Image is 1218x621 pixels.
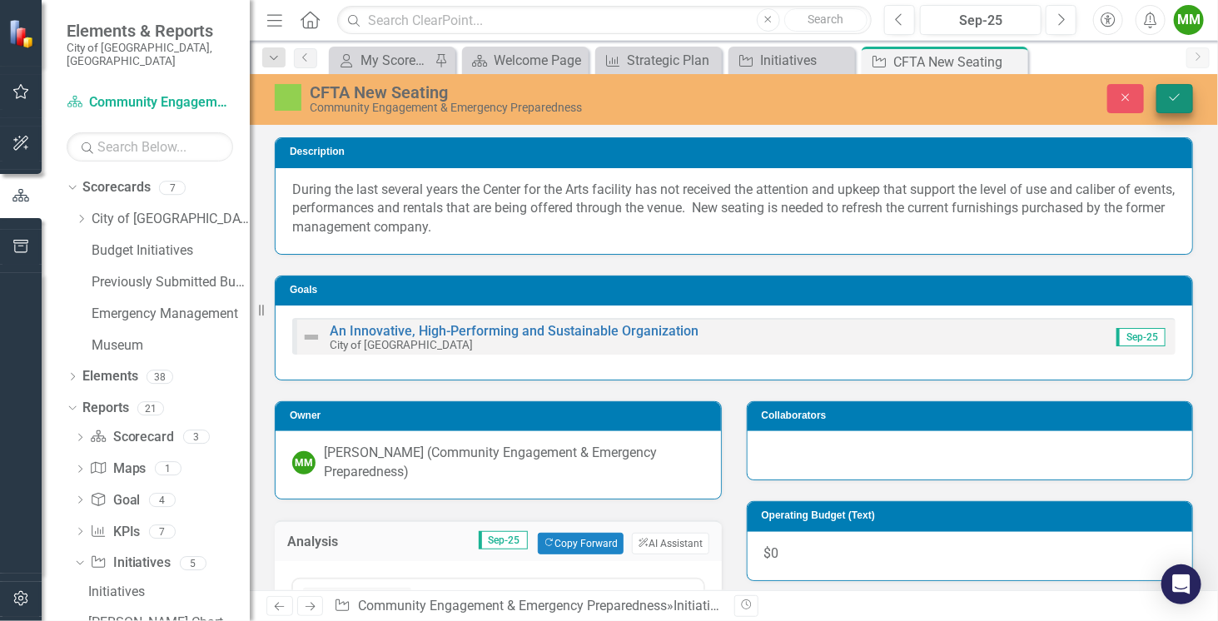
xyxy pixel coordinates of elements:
a: Initiatives [84,579,250,605]
div: 38 [147,370,173,384]
button: Underline [470,588,499,611]
button: Sep-25 [920,5,1042,35]
div: CFTA New Seating [310,83,781,102]
a: My Scorecard [333,50,430,71]
div: Welcome Page [494,50,584,71]
h3: Description [290,147,1184,157]
a: Previously Submitted Budget Initiatives [92,273,250,292]
a: KPIs [90,523,140,542]
a: Community Engagement & Emergency Preparedness [358,598,667,614]
span: $0 [764,545,779,561]
img: ClearPoint Strategy [7,17,38,48]
button: Strikethrough [500,588,528,611]
span: Search [808,12,843,26]
button: Block Normal Text [303,588,411,611]
div: 21 [137,401,164,415]
span: Sep-25 [479,531,528,549]
a: Emergency Management [92,305,250,324]
div: Community Engagement & Emergency Preparedness [310,102,781,114]
a: Reports [82,399,129,418]
button: Copy Forward [538,533,624,554]
div: Initiatives [88,584,250,599]
div: 7 [159,181,186,195]
input: Search ClearPoint... [337,6,872,35]
div: Initiatives [760,50,851,71]
a: Initiatives [733,50,851,71]
img: Not Defined [301,327,321,347]
div: My Scorecard [360,50,430,71]
p: Staff is identifying the seating need and collecting the appropriate information to start orderin... [4,4,406,104]
button: Bold [412,588,440,611]
div: [PERSON_NAME] (Community Engagement & Emergency Preparedness) [324,444,704,482]
div: 3 [183,430,210,445]
div: Open Intercom Messenger [1161,564,1201,604]
span: Elements & Reports [67,21,233,41]
button: Italic [441,588,470,611]
div: CFTA New Seating [893,52,1024,72]
a: Scorecards [82,178,151,197]
div: 4 [149,493,176,507]
a: Community Engagement & Emergency Preparedness [67,93,233,112]
a: Strategic Plan [599,50,718,71]
a: Budget Initiatives [92,241,250,261]
a: An Innovative, High-Performing and Sustainable Organization [330,323,698,339]
button: Reveal or hide additional toolbar items [654,588,682,611]
div: Strategic Plan [627,50,718,71]
a: Elements [82,367,138,386]
small: City of [GEOGRAPHIC_DATA] [330,338,473,351]
a: Initiatives [90,554,171,573]
a: Initiatives [674,598,730,614]
div: Bullet list [549,588,590,611]
h3: Goals [290,285,1184,296]
a: City of [GEOGRAPHIC_DATA] [92,210,250,229]
button: AI Assistant [632,533,708,554]
h3: Owner [290,410,713,421]
input: Search Below... [67,132,233,161]
a: Maps [90,460,146,479]
img: IP [275,84,301,111]
a: Scorecard [90,428,174,447]
a: Goal [90,491,140,510]
small: City of [GEOGRAPHIC_DATA], [GEOGRAPHIC_DATA] [67,41,233,68]
a: Welcome Page [466,50,584,71]
div: 1 [155,462,181,476]
h3: Analysis [287,534,363,549]
div: Sep-25 [926,11,1036,31]
p: During the last several years the Center for the Arts facility has not received the attention and... [292,181,1176,238]
h3: Collaborators [762,410,1185,421]
a: Museum [92,336,250,355]
div: » » [334,597,721,616]
div: 7 [149,524,176,539]
button: MM [1174,5,1204,35]
p: Furniture has been received and this initiative is complete. [4,117,406,137]
span: Sep-25 [1116,328,1166,346]
div: Numbered list [591,588,633,611]
h3: Operating Budget (Text) [762,510,1185,521]
div: 5 [180,556,206,570]
div: MM [292,451,316,474]
button: Search [784,8,868,32]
